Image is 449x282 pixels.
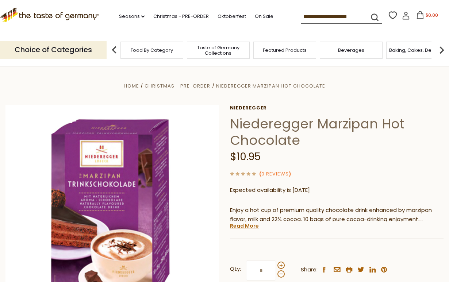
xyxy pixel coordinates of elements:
[301,265,318,274] span: Share:
[434,43,449,57] img: next arrow
[230,206,444,224] p: Enjoy a hot cup of premium quality chocolate drink enhanced by marzipan flavor, milk and 22% coco...
[189,45,247,56] a: Taste of Germany Collections
[119,12,145,20] a: Seasons
[145,82,210,89] a: Christmas - PRE-ORDER
[230,186,444,195] p: Expected availability is [DATE]
[389,47,446,53] a: Baking, Cakes, Desserts
[230,222,259,229] a: Read More
[261,170,289,178] a: 0 Reviews
[338,47,364,53] a: Beverages
[218,12,246,20] a: Oktoberfest
[230,116,444,148] h1: Niederegger Marzipan Hot Chocolate
[153,12,209,20] a: Christmas - PRE-ORDER
[230,150,261,164] span: $10.95
[230,264,241,274] strong: Qty:
[411,11,442,22] button: $0.00
[107,43,122,57] img: previous arrow
[216,82,325,89] a: Niederegger Marzipan Hot Chocolate
[255,12,273,20] a: On Sale
[246,260,276,281] input: Qty:
[124,82,139,89] a: Home
[263,47,307,53] a: Featured Products
[230,105,444,111] a: Niederegger
[259,170,291,177] span: ( )
[426,12,438,18] span: $0.00
[131,47,173,53] a: Food By Category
